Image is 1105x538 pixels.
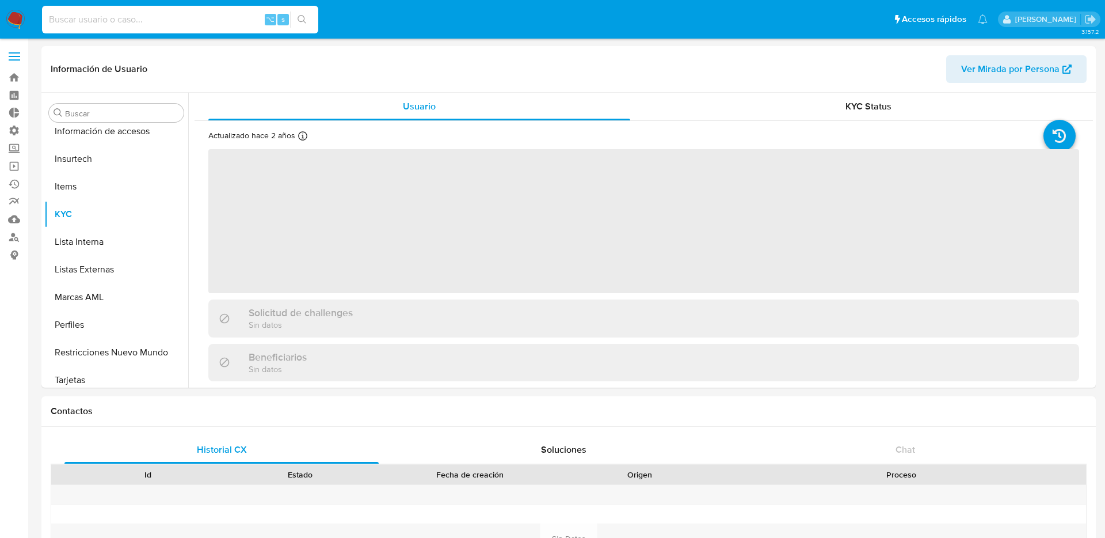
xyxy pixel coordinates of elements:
div: Id [79,469,216,480]
div: Estado [232,469,368,480]
p: Sin datos [249,363,307,374]
span: s [281,14,285,25]
div: Proceso [724,469,1078,480]
span: Historial CX [197,443,247,456]
span: Accesos rápidos [902,13,966,25]
a: Notificaciones [978,14,988,24]
button: Tarjetas [44,366,188,394]
h1: Contactos [51,406,1087,417]
span: Usuario [403,100,436,113]
div: Solicitud de challengesSin datos [208,300,1079,337]
span: Soluciones [541,443,586,456]
input: Buscar usuario o caso... [42,12,318,27]
button: Información de accesos [44,118,188,145]
button: Buscar [54,108,63,118]
span: ‌ [208,149,1079,293]
button: Perfiles [44,311,188,339]
p: eric.malcangi@mercadolibre.com [1015,14,1080,25]
p: Actualizado hace 2 años [208,130,295,141]
div: Origen [571,469,708,480]
span: Ver Mirada por Persona [961,55,1060,83]
span: ⌥ [266,14,275,25]
input: Buscar [65,108,179,119]
button: Ver Mirada por Persona [946,55,1087,83]
a: Salir [1084,13,1096,25]
button: Restricciones Nuevo Mundo [44,339,188,366]
button: Marcas AML [44,283,188,311]
span: KYC Status [845,100,891,113]
h3: Beneficiarios [249,351,307,363]
button: Insurtech [44,145,188,173]
button: Items [44,173,188,200]
span: Chat [896,443,915,456]
button: Listas Externas [44,256,188,283]
h3: Solicitud de challenges [249,306,353,319]
button: KYC [44,200,188,228]
p: Sin datos [249,319,353,330]
div: Fecha de creación [384,469,555,480]
div: BeneficiariosSin datos [208,344,1079,381]
h1: Información de Usuario [51,63,147,75]
button: search-icon [290,12,314,28]
button: Lista Interna [44,228,188,256]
